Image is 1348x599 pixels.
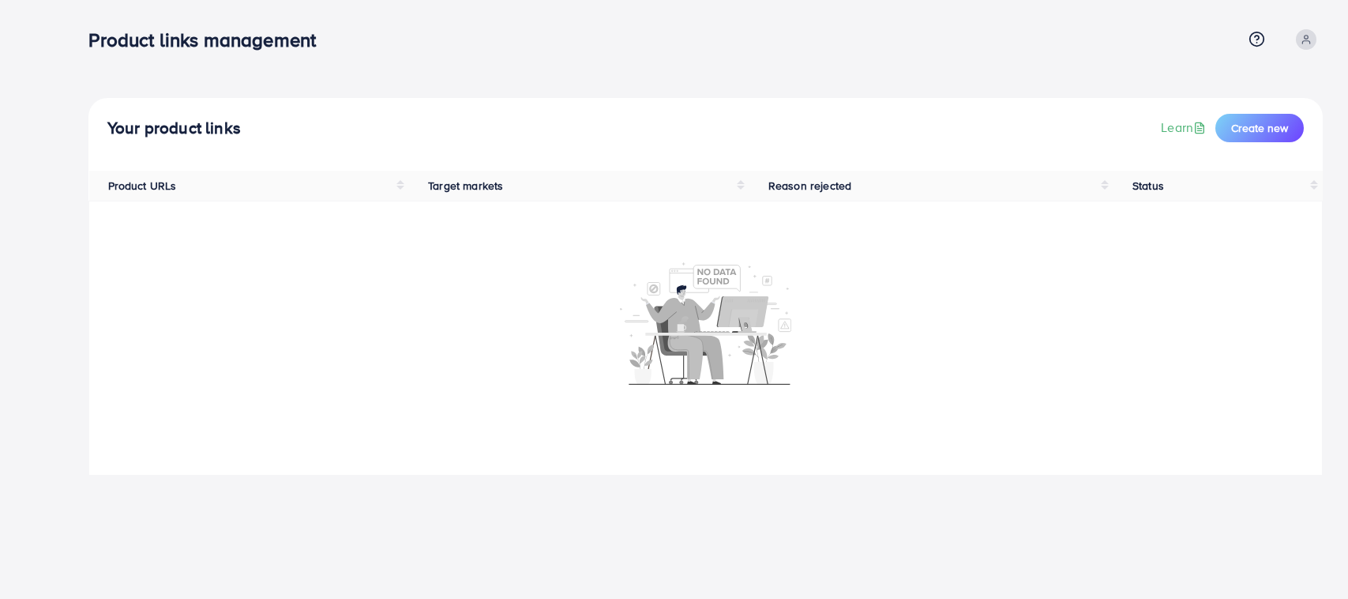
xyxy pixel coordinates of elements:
[1215,114,1304,142] button: Create new
[1231,120,1288,136] span: Create new
[107,119,241,138] h4: Your product links
[1132,178,1164,194] span: Status
[768,178,851,194] span: Reason rejected
[620,261,792,385] img: No account
[108,178,177,194] span: Product URLs
[88,28,329,51] h3: Product links management
[1161,119,1209,137] a: Learn
[428,178,503,194] span: Target markets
